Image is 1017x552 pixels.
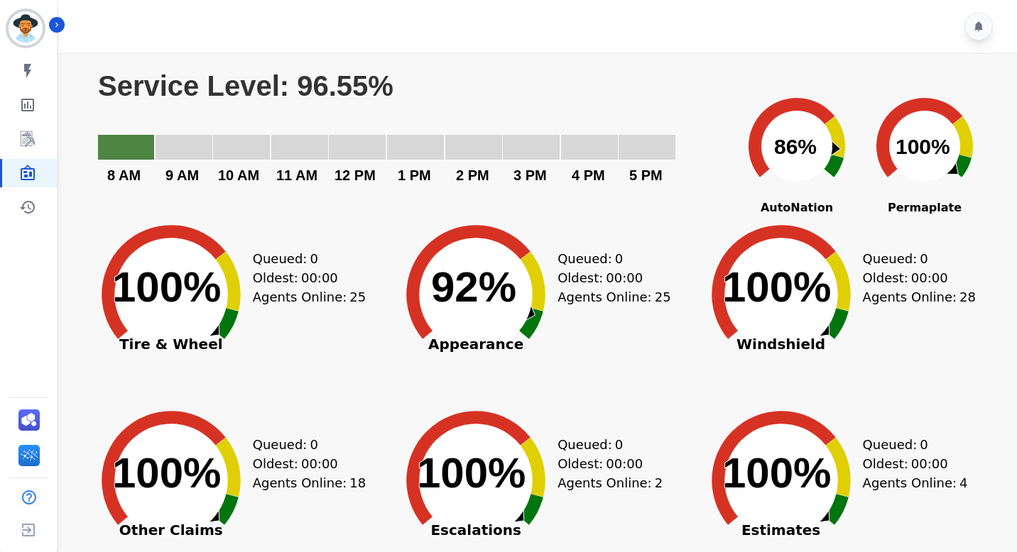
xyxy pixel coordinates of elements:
img: Bordered avatar [9,11,43,45]
span: 4 [959,473,967,492]
div: Agents Online: [253,473,374,492]
div: Agents Online: [558,473,678,492]
div: Agents Online: [558,287,678,307]
text: 100% [722,263,831,311]
text: 100% [417,449,526,497]
div: Oldest: [253,454,359,473]
span: 00:00 [911,454,948,473]
span: 0 [615,249,623,268]
div: Agents Online: [863,473,984,492]
svg: Service Level: 96.55% [97,70,724,201]
span: Other Claims [82,523,260,537]
text: 86% [774,135,817,158]
text: 12 PM [335,167,376,183]
div: Oldest: [863,268,969,287]
text: 5 PM [629,167,663,183]
span: 00:00 [606,454,643,473]
text: 10 AM [218,167,259,183]
div: Queued: [863,435,969,454]
span: Escalations [387,523,565,537]
text: 11 AM [276,167,317,183]
span: 0 [920,435,928,454]
div: Oldest: [253,268,359,287]
text: 3 PM [513,167,547,183]
text: 8 AM [107,167,141,183]
span: 28 [959,287,976,307]
text: 1 PM [398,167,431,183]
div: Oldest: [863,454,969,473]
span: 0 [310,249,317,268]
text: 100% [722,449,831,497]
div: Queued: [253,249,359,268]
text: 92% [431,263,516,311]
span: 0 [310,435,317,454]
span: Windshield [692,337,870,351]
div: Queued: [863,249,969,268]
div: Agents Online: [863,287,984,307]
div: Agents Online: [253,287,374,307]
span: 18 [349,473,366,492]
text: Service Level: 96.55% [98,70,393,101]
text: 100% [112,449,221,497]
span: 00:00 [301,454,338,473]
div: Queued: [558,249,664,268]
span: Tire & Wheel [82,337,260,351]
span: 25 [655,287,671,307]
text: 9 AM [165,167,199,183]
span: 00:00 [911,268,948,287]
div: Oldest: [558,454,664,473]
span: 2 [655,473,663,492]
text: 100% [112,263,221,311]
span: 0 [920,249,928,268]
span: 0 [615,435,623,454]
div: Queued: [558,435,664,454]
text: 2 PM [456,167,489,183]
span: 00:00 [301,268,338,287]
span: Appearance [387,337,565,351]
text: 4 PM [572,167,605,183]
text: 100% [896,135,950,158]
span: 00:00 [606,268,643,287]
div: Queued: [253,435,359,454]
span: 25 [349,287,366,307]
span: Permaplate [861,199,989,216]
div: Oldest: [558,268,664,287]
span: Estimates [692,523,870,537]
